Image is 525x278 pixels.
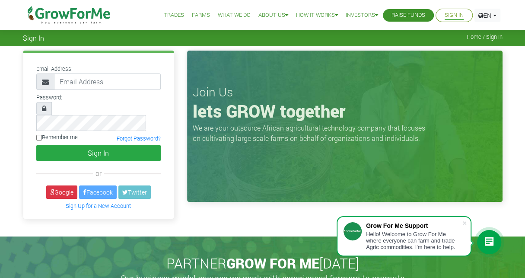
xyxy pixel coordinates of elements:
input: Remember me [36,135,42,141]
h3: Join Us [193,85,497,99]
a: Trades [164,11,184,20]
a: EN [474,9,500,22]
span: GROW FOR ME [226,254,319,272]
span: Home / Sign In [467,34,503,40]
a: Sign Up for a New Account [66,202,131,209]
label: Email Address: [36,65,73,73]
p: We are your outsource African agricultural technology company that focuses on cultivating large s... [193,123,430,144]
a: Sign In [445,11,464,20]
button: Sign In [36,145,161,161]
a: Google [46,185,77,199]
input: Email Address [54,73,161,90]
h2: PARTNER [DATE] [26,255,499,272]
div: Grow For Me Support [366,222,462,229]
a: About Us [258,11,288,20]
label: Remember me [36,133,78,141]
a: Investors [346,11,378,20]
a: Raise Funds [391,11,425,20]
div: Hello! Welcome to Grow For Me where everyone can farm and trade Agric commodities. I'm here to help. [366,231,462,250]
span: Sign In [23,34,44,42]
a: Farms [192,11,210,20]
div: or [36,168,161,179]
a: Forgot Password? [117,135,161,142]
label: Password: [36,93,62,102]
a: How it Works [296,11,338,20]
a: What We Do [218,11,251,20]
h1: lets GROW together [193,101,497,121]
